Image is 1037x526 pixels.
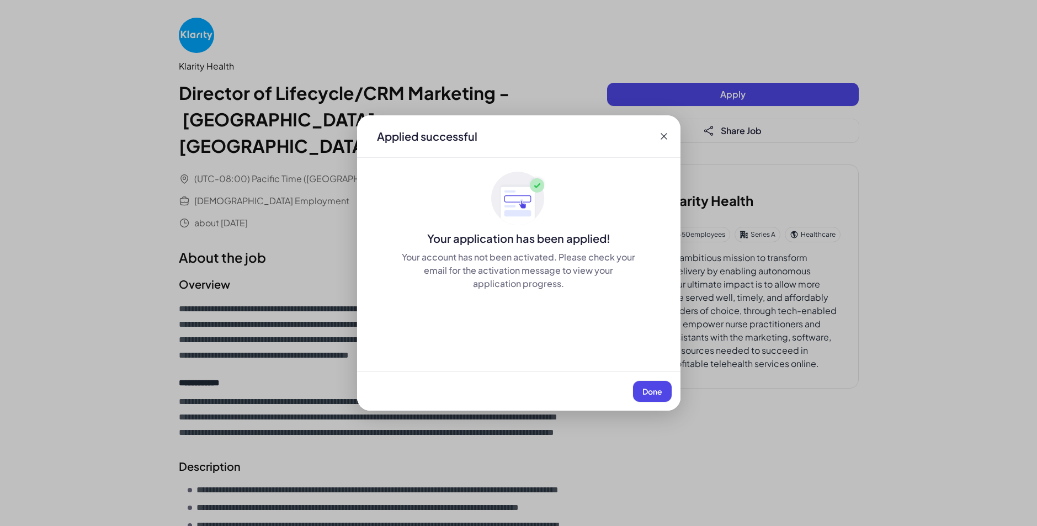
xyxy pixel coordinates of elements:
div: Your account has not been activated. Please check your email for the activation message to view y... [401,251,636,290]
img: ApplyedMaskGroup3.svg [491,171,546,226]
span: Done [642,386,662,396]
button: Done [633,381,672,402]
div: Applied successful [377,129,477,144]
div: Your application has been applied! [357,231,680,246]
